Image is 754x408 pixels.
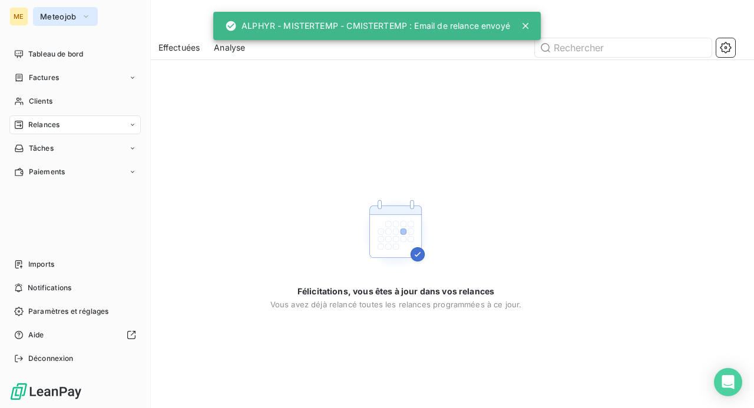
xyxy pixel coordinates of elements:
span: Effectuées [158,42,200,54]
span: Tableau de bord [28,49,83,59]
span: Aide [28,330,44,340]
span: Vous avez déjà relancé toutes les relances programmées à ce jour. [270,300,522,309]
span: Relances [28,120,59,130]
span: Notifications [28,283,71,293]
img: Logo LeanPay [9,382,82,401]
a: Aide [9,326,141,344]
span: Meteojob [40,12,77,21]
div: ME [9,7,28,26]
span: Déconnexion [28,353,74,364]
input: Rechercher [535,38,712,57]
span: Paiements [29,167,65,177]
span: Tâches [29,143,54,154]
div: ALPHYR - MISTERTEMP - CMISTERTEMP : Email de relance envoyé [225,15,510,37]
img: Empty state [358,196,434,271]
span: Imports [28,259,54,270]
span: Paramètres et réglages [28,306,108,317]
span: Factures [29,72,59,83]
span: Félicitations, vous êtes à jour dans vos relances [297,286,494,297]
span: Clients [29,96,52,107]
div: Open Intercom Messenger [714,368,742,396]
span: Analyse [214,42,245,54]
